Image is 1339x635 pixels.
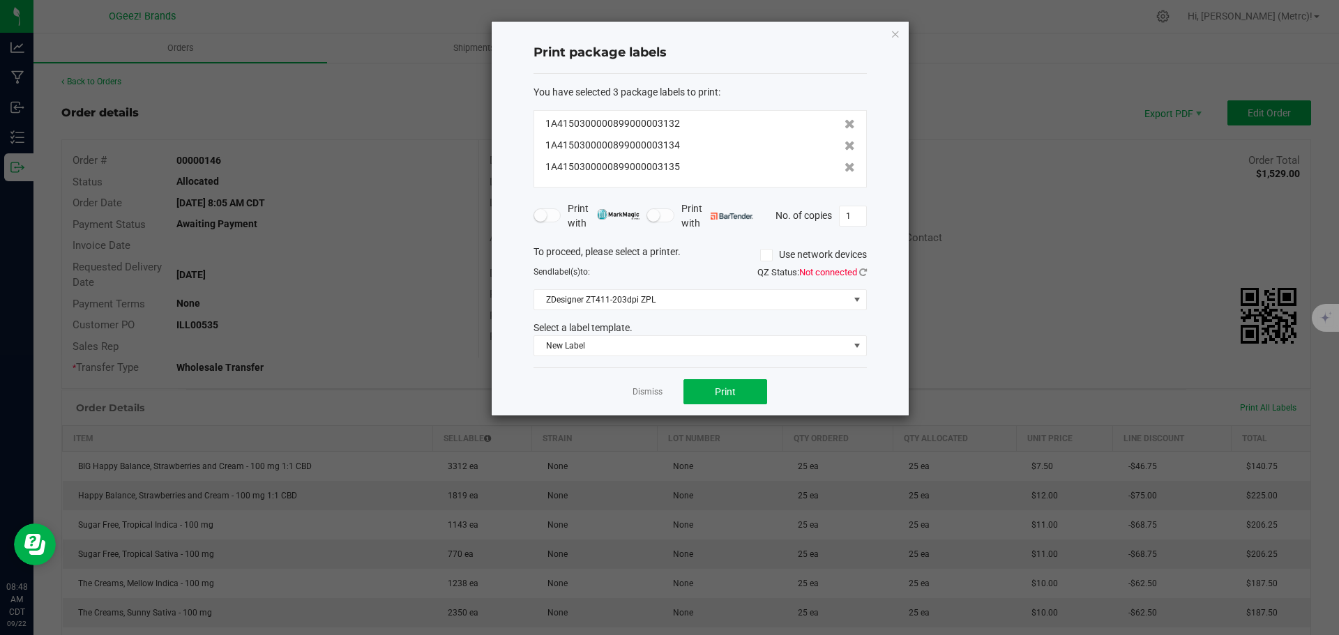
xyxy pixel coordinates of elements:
[760,247,867,262] label: Use network devices
[534,44,867,62] h4: Print package labels
[523,321,877,335] div: Select a label template.
[597,209,640,220] img: mark_magic_cybra.png
[552,267,580,277] span: label(s)
[633,386,663,398] a: Dismiss
[681,201,753,231] span: Print with
[545,138,680,153] span: 1A4150300000899000003134
[534,267,590,277] span: Send to:
[545,116,680,131] span: 1A4150300000899000003132
[776,209,832,220] span: No. of copies
[534,86,718,98] span: You have selected 3 package labels to print
[545,160,680,174] span: 1A4150300000899000003135
[683,379,767,404] button: Print
[757,267,867,277] span: QZ Status:
[14,523,56,565] iframe: Resource center
[534,336,849,355] span: New Label
[534,290,849,309] span: ZDesigner ZT411-203dpi ZPL
[534,85,867,100] div: :
[799,267,857,277] span: Not connected
[523,245,877,266] div: To proceed, please select a printer.
[711,213,753,220] img: bartender.png
[568,201,640,231] span: Print with
[715,386,736,397] span: Print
